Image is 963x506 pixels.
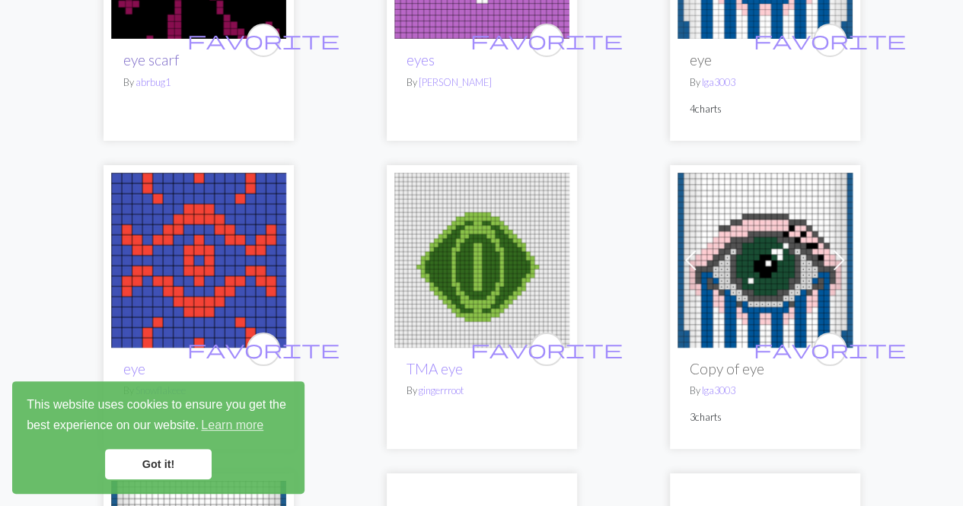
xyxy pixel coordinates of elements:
[754,28,906,52] span: favorite
[470,25,623,56] i: favourite
[105,449,212,479] a: dismiss cookie message
[813,333,847,366] button: favourite
[470,28,623,52] span: favorite
[407,75,557,90] p: By
[690,75,840,90] p: By
[754,25,906,56] i: favourite
[419,76,492,88] a: [PERSON_NAME]
[247,333,280,366] button: favourite
[690,51,840,68] h2: eye
[678,251,853,266] a: eye
[702,76,735,88] a: Iga3003
[394,251,569,266] a: Image 1-10-25 at 10.24 PM.jpg
[407,51,435,68] a: eyes
[111,251,286,266] a: eye
[690,102,840,116] p: 4 charts
[199,414,266,437] a: learn more about cookies
[470,334,623,364] i: favourite
[27,396,290,437] span: This website uses cookies to ensure you get the best experience on our website.
[187,337,340,361] span: favorite
[394,173,569,348] img: Image 1-10-25 at 10.24 PM.jpg
[530,24,563,57] button: favourite
[702,384,735,396] a: Iga3003
[123,75,274,90] p: By
[690,383,840,398] p: By
[136,76,171,88] a: abrbug1
[187,334,340,364] i: favourite
[247,24,280,57] button: favourite
[754,337,906,361] span: favorite
[123,360,145,377] a: eye
[419,384,464,396] a: gingerrroot
[690,410,840,425] p: 3 charts
[12,381,305,494] div: cookieconsent
[530,333,563,366] button: favourite
[407,360,463,377] a: TMA eye
[407,383,557,398] p: By
[123,51,179,68] a: eye scarf
[470,337,623,361] span: favorite
[187,28,340,52] span: favorite
[754,334,906,364] i: favourite
[690,360,840,377] h2: Copy of eye
[111,173,286,348] img: eye
[678,173,853,348] img: eye
[813,24,847,57] button: favourite
[187,25,340,56] i: favourite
